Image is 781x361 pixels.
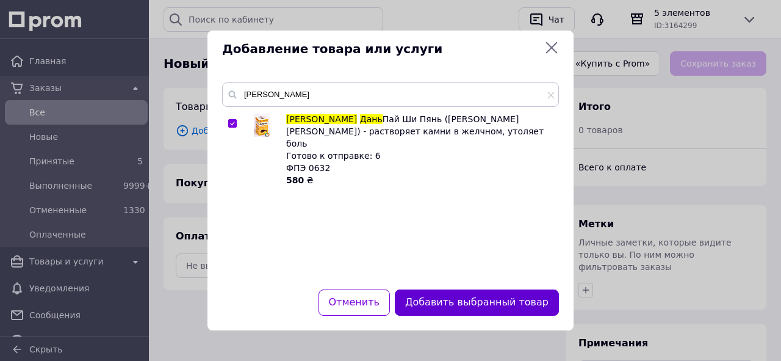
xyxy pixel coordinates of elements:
span: Добавление товара или услуги [222,40,539,58]
div: Готово к отправке: 6 [286,150,552,162]
img: Ли Дань Пай Ши Пянь (Li Dan Pai Shi Pian) - растворяет камни в желчном, утоляет боль [254,114,270,137]
div: ₴ [286,174,552,186]
span: Дань [360,114,383,124]
span: Пай Ши Пянь ([PERSON_NAME] [PERSON_NAME]) - растворяет камни в желчном, утоляет боль [286,114,544,148]
input: Поиск по товарам и услугам [222,82,559,107]
button: Добавить выбранный товар [395,290,559,316]
span: ФПЭ 0632 [286,163,330,173]
b: 580 [286,175,304,185]
button: Отменить [319,290,390,316]
span: [PERSON_NAME] [286,114,357,124]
